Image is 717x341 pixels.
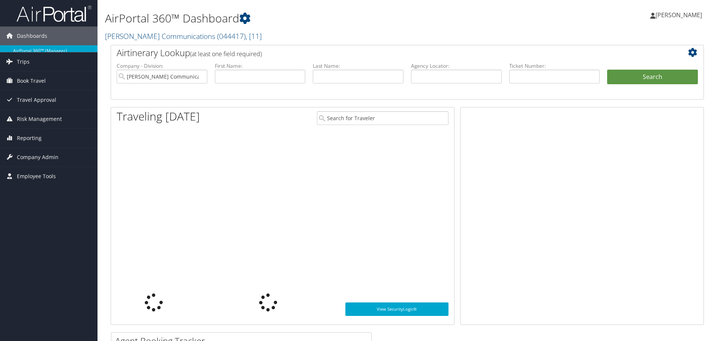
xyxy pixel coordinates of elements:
a: [PERSON_NAME] Communications [105,31,262,41]
span: Risk Management [17,110,62,128]
span: Book Travel [17,71,46,90]
span: Employee Tools [17,167,56,186]
a: [PERSON_NAME] [650,4,709,26]
h2: Airtinerary Lookup [117,46,648,59]
button: Search [607,70,698,85]
span: Reporting [17,129,42,147]
span: (at least one field required) [190,50,262,58]
span: , [ 11 ] [246,31,262,41]
span: Trips [17,52,30,71]
img: airportal-logo.png [16,5,91,22]
label: Agency Locator: [411,62,502,70]
input: Search for Traveler [317,111,448,125]
label: Ticket Number: [509,62,600,70]
span: [PERSON_NAME] [655,11,702,19]
h1: Traveling [DATE] [117,109,200,124]
label: Last Name: [313,62,403,70]
span: ( 044417 ) [217,31,246,41]
h1: AirPortal 360™ Dashboard [105,10,508,26]
span: Dashboards [17,27,47,45]
span: Travel Approval [17,91,56,109]
span: Company Admin [17,148,58,167]
a: View SecurityLogic® [345,302,448,316]
label: First Name: [215,62,306,70]
label: Company - Division: [117,62,207,70]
